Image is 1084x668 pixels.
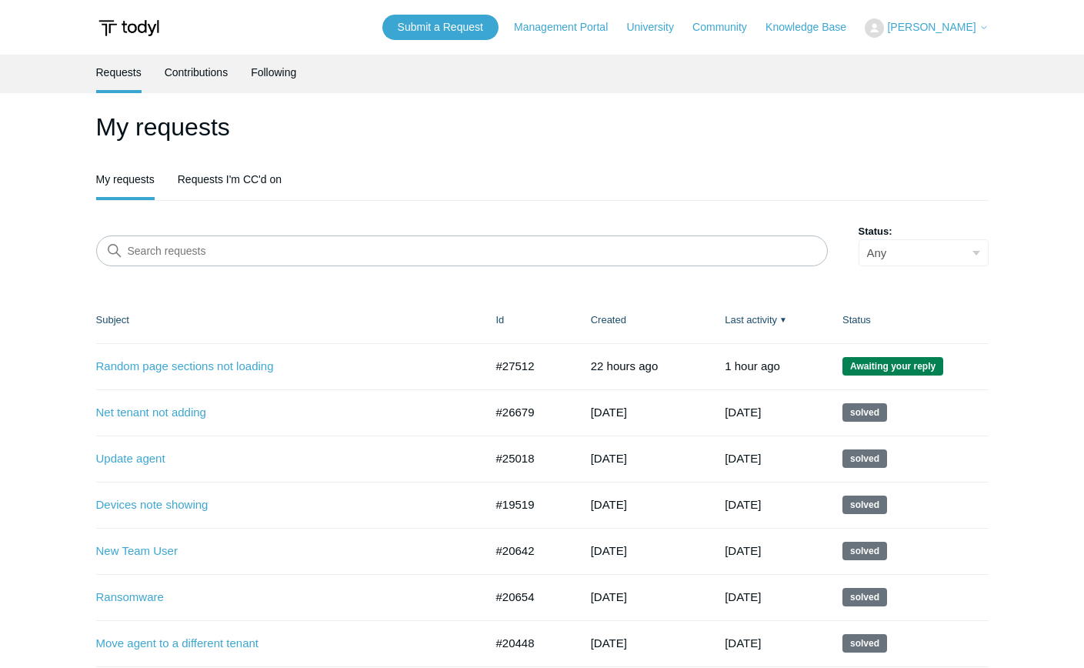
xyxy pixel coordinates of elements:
[481,528,575,574] td: #20642
[96,297,481,343] th: Subject
[96,55,142,90] a: Requests
[514,19,623,35] a: Management Portal
[779,314,787,326] span: ▼
[725,359,780,372] time: 08/19/2025, 10:16
[725,406,761,419] time: 08/02/2025, 11:02
[481,620,575,666] td: #20448
[96,235,828,266] input: Search requests
[591,406,627,419] time: 07/23/2025, 09:56
[591,452,627,465] time: 05/21/2025, 15:34
[842,496,887,514] span: This request has been solved
[842,403,887,422] span: This request has been solved
[96,14,162,42] img: Todyl Support Center Help Center home page
[382,15,499,40] a: Submit a Request
[725,452,761,465] time: 06/19/2025, 11:02
[865,18,988,38] button: [PERSON_NAME]
[251,55,296,90] a: Following
[481,297,575,343] th: Id
[96,635,462,653] a: Move agent to a different tenant
[827,297,988,343] th: Status
[178,162,282,197] a: Requests I'm CC'd on
[842,357,943,376] span: We are waiting for you to respond
[765,19,862,35] a: Knowledge Base
[842,542,887,560] span: This request has been solved
[165,55,228,90] a: Contributions
[96,162,155,197] a: My requests
[591,544,627,557] time: 10/08/2024, 13:49
[96,496,462,514] a: Devices note showing
[842,634,887,653] span: This request has been solved
[96,589,462,606] a: Ransomware
[591,314,626,326] a: Created
[96,358,462,376] a: Random page sections not loading
[859,224,989,239] label: Status:
[591,590,627,603] time: 10/09/2024, 08:41
[591,636,627,650] time: 10/01/2024, 09:04
[725,590,761,603] time: 11/04/2024, 15:03
[842,588,887,606] span: This request has been solved
[96,109,989,145] h1: My requests
[842,449,887,468] span: This request has been solved
[725,498,761,511] time: 12/10/2024, 19:02
[481,482,575,528] td: #19519
[481,436,575,482] td: #25018
[481,389,575,436] td: #26679
[887,21,976,33] span: [PERSON_NAME]
[626,19,689,35] a: University
[96,404,462,422] a: Net tenant not adding
[96,543,462,560] a: New Team User
[725,544,761,557] time: 11/06/2024, 12:02
[96,450,462,468] a: Update agent
[591,359,659,372] time: 08/18/2025, 13:20
[481,343,575,389] td: #27512
[481,574,575,620] td: #20654
[692,19,762,35] a: Community
[725,636,761,650] time: 10/21/2024, 10:03
[591,498,627,511] time: 08/14/2024, 10:55
[725,314,777,326] a: Last activity▼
